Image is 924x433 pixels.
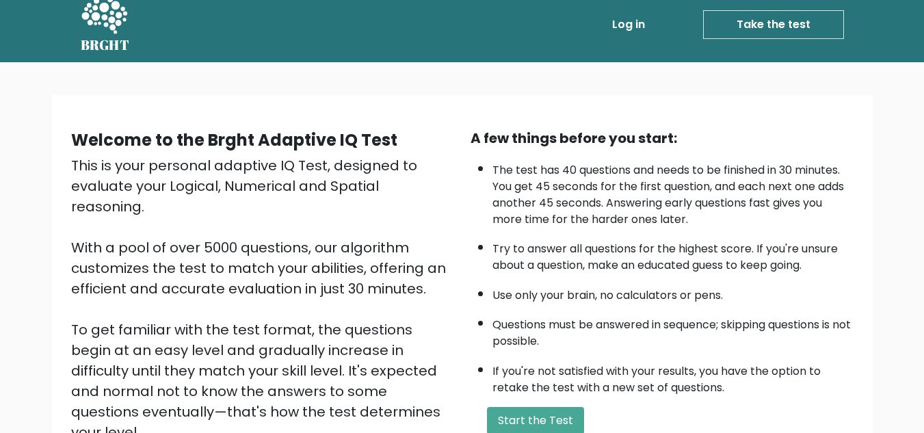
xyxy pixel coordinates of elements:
[492,356,854,396] li: If you're not satisfied with your results, you have the option to retake the test with a new set ...
[71,129,397,151] b: Welcome to the Brght Adaptive IQ Test
[492,155,854,228] li: The test has 40 questions and needs to be finished in 30 minutes. You get 45 seconds for the firs...
[81,37,130,53] h5: BRGHT
[607,11,650,38] a: Log in
[492,310,854,350] li: Questions must be answered in sequence; skipping questions is not possible.
[703,10,844,39] a: Take the test
[471,128,854,148] div: A few things before you start:
[492,234,854,274] li: Try to answer all questions for the highest score. If you're unsure about a question, make an edu...
[492,280,854,304] li: Use only your brain, no calculators or pens.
